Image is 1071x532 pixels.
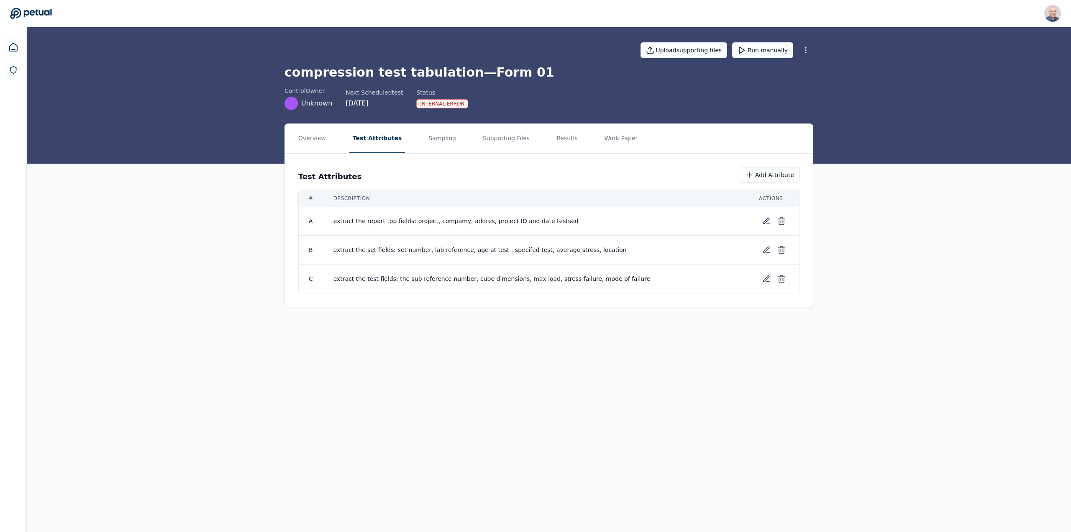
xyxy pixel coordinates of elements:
[333,217,739,225] span: extract the report top fields: project, compamy, addres, project ID and date testsed
[416,99,468,108] div: Internal Error
[641,42,728,58] button: Uploadsupporting files
[732,42,793,58] button: Run manually
[346,88,403,97] div: Next Scheduled test
[298,171,361,182] h3: Test Attributes
[553,124,581,153] button: Results
[774,213,789,229] button: Delete test attribute
[798,43,813,58] button: More Options
[346,98,403,108] div: [DATE]
[284,87,332,95] div: control Owner
[749,190,799,207] th: Actions
[601,124,641,153] button: Work Paper
[774,242,789,257] button: Delete test attribute
[349,124,405,153] button: Test Attributes
[309,247,313,253] span: B
[333,275,739,283] span: extract the test fields: the sub reference number, cube dimensions, max load, stress failure, mod...
[309,275,313,282] span: C
[425,124,459,153] button: Sampling
[333,246,739,254] span: extract the set fields: set number, lab reference, age at test , specifed test, average stress, l...
[774,271,789,286] button: Delete test attribute
[479,124,533,153] button: Supporting Files
[301,98,332,108] span: Unknown
[323,190,749,207] th: Description
[284,65,813,80] h1: compression test tabulation — Form 01
[416,88,468,97] div: Status
[740,167,799,183] button: Add Attribute
[309,218,313,224] span: A
[759,242,774,257] button: Edit test attribute
[10,8,52,19] a: Go to Dashboard
[299,190,323,207] th: #
[295,124,329,153] button: Overview
[285,124,813,153] nav: Tabs
[759,213,774,229] button: Edit test attribute
[3,37,23,57] a: Dashboard
[1044,5,1061,22] img: Harel K
[4,61,23,79] a: SOC 1 Reports
[759,271,774,286] button: Edit test attribute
